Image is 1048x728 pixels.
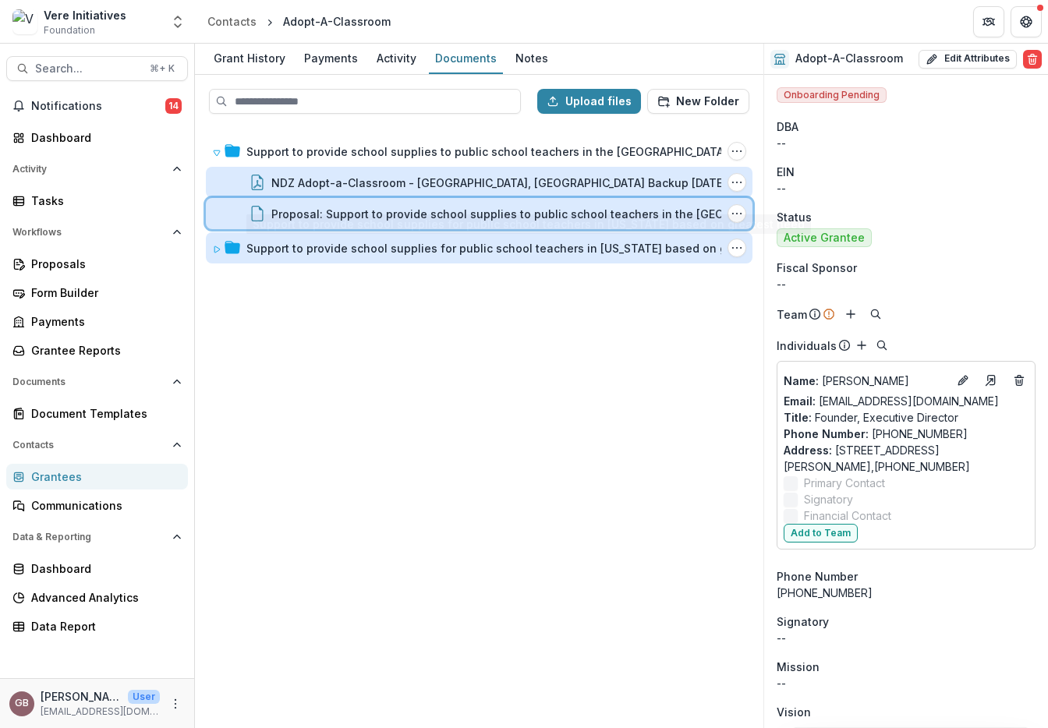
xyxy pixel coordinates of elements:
p: Founder, Executive Director [784,409,1029,426]
div: Grant History [207,47,292,69]
span: Vision [777,704,811,720]
span: Foundation [44,23,95,37]
div: Vere Initiatives [44,7,126,23]
span: Activity [12,164,166,175]
span: Phone Number : [784,427,869,440]
div: Notes [509,47,554,69]
span: Signatory [804,491,853,507]
img: Vere Initiatives [12,9,37,34]
div: Proposal: Support to provide school supplies to public school teachers in the [GEOGRAPHIC_DATA], ... [271,206,786,222]
a: Activity [370,44,423,74]
button: Proposal: Support to provide school supplies to public school teachers in the Los Angeles, Altade... [728,204,746,223]
button: Support to provide school supplies for public school teachers in Alaska based on greatest need Op... [728,239,746,257]
p: User [128,690,160,704]
div: Support to provide school supplies for public school teachers in [US_STATE] based on greatest need [246,240,761,256]
div: Support to provide school supplies for public school teachers in [US_STATE] based on greatest nee... [206,232,752,263]
div: Payments [31,313,175,330]
span: Status [777,209,812,225]
button: Edit [954,371,972,390]
a: Go to contact [979,368,1004,393]
span: Mission [777,659,820,675]
a: Communications [6,493,188,518]
p: Individuals [777,337,837,354]
button: Upload files [537,89,641,114]
div: -- [777,276,1036,292]
h2: Adopt-A-Classroom [795,52,903,65]
div: NDZ Adopt-a-Classroom - [GEOGRAPHIC_DATA], [GEOGRAPHIC_DATA] Backup [DATE] [271,175,727,191]
div: -- [777,180,1036,196]
button: Open Workflows [6,220,188,245]
div: Data Report [31,618,175,634]
button: Search [866,305,885,323]
div: Document Templates [31,405,175,422]
div: Grace Brown [15,698,29,709]
div: ⌘ + K [147,60,178,77]
a: Grantee Reports [6,337,188,363]
span: DBA [777,118,798,135]
span: Workflows [12,227,166,238]
div: Tasks [31,193,175,209]
button: Open Data & Reporting [6,525,188,550]
div: Contacts [207,13,257,30]
a: Advanced Analytics [6,585,188,610]
span: Financial Contact [804,507,891,524]
button: Support to provide school supplies to public school teachers in the Los Angeles, Altadena, and Pa... [728,142,746,161]
a: Dashboard [6,125,188,150]
button: Open entity switcher [167,6,189,37]
div: Support to provide school supplies to public school teachers in the [GEOGRAPHIC_DATA], [GEOGRAPHI... [206,136,752,229]
a: Proposals [6,251,188,277]
div: Payments [298,47,364,69]
span: Data & Reporting [12,532,166,542]
a: Dashboard [6,556,188,581]
p: [STREET_ADDRESS][PERSON_NAME],[PHONE_NUMBER] [784,442,1029,475]
button: NDZ Adopt-a-Classroom - Los Angeles, CA Backup 9.2.25 Options [728,173,746,192]
div: Dashboard [31,129,175,146]
button: Add [852,336,871,355]
p: [PERSON_NAME] [784,373,947,389]
p: [PHONE_NUMBER] [784,426,1029,442]
div: Dashboard [31,560,175,577]
button: More [166,694,185,713]
span: Documents [12,376,166,387]
span: Name : [784,374,819,387]
button: Open Documents [6,369,188,394]
a: Name: [PERSON_NAME] [784,373,947,389]
button: Add [841,305,860,323]
div: [PHONE_NUMBER] [777,585,1036,601]
span: Phone Number [777,568,858,585]
div: Proposal: Support to provide school supplies to public school teachers in the [GEOGRAPHIC_DATA], ... [206,198,752,229]
button: Search [873,336,891,355]
div: Advanced Analytics [31,589,175,606]
div: Form Builder [31,284,175,301]
button: Open Contacts [6,433,188,458]
div: -- [777,135,1036,151]
button: Partners [973,6,1004,37]
div: Communications [31,497,175,514]
a: Grantees [6,464,188,489]
p: [PERSON_NAME] [41,688,122,705]
span: Contacts [12,440,166,451]
a: Contacts [201,10,263,33]
span: Email: [784,394,816,408]
div: Activity [370,47,423,69]
p: -- [777,675,1036,691]
p: Team [777,306,807,323]
span: Signatory [777,613,829,630]
a: Notes [509,44,554,74]
a: Payments [298,44,364,74]
p: [EMAIL_ADDRESS][DOMAIN_NAME] [41,705,160,719]
nav: breadcrumb [201,10,397,33]
div: NDZ Adopt-a-Classroom - [GEOGRAPHIC_DATA], [GEOGRAPHIC_DATA] Backup [DATE]NDZ Adopt-a-Classroom -... [206,167,752,198]
span: Title : [784,411,812,424]
button: Search... [6,56,188,81]
a: Email: [EMAIL_ADDRESS][DOMAIN_NAME] [784,393,999,409]
a: Documents [429,44,503,74]
a: Tasks [6,188,188,214]
div: Support to provide school supplies to public school teachers in the [GEOGRAPHIC_DATA], [GEOGRAPHI... [246,143,761,160]
a: Document Templates [6,401,188,426]
button: Open Activity [6,157,188,182]
button: Delete [1023,50,1042,69]
div: Grantee Reports [31,342,175,359]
